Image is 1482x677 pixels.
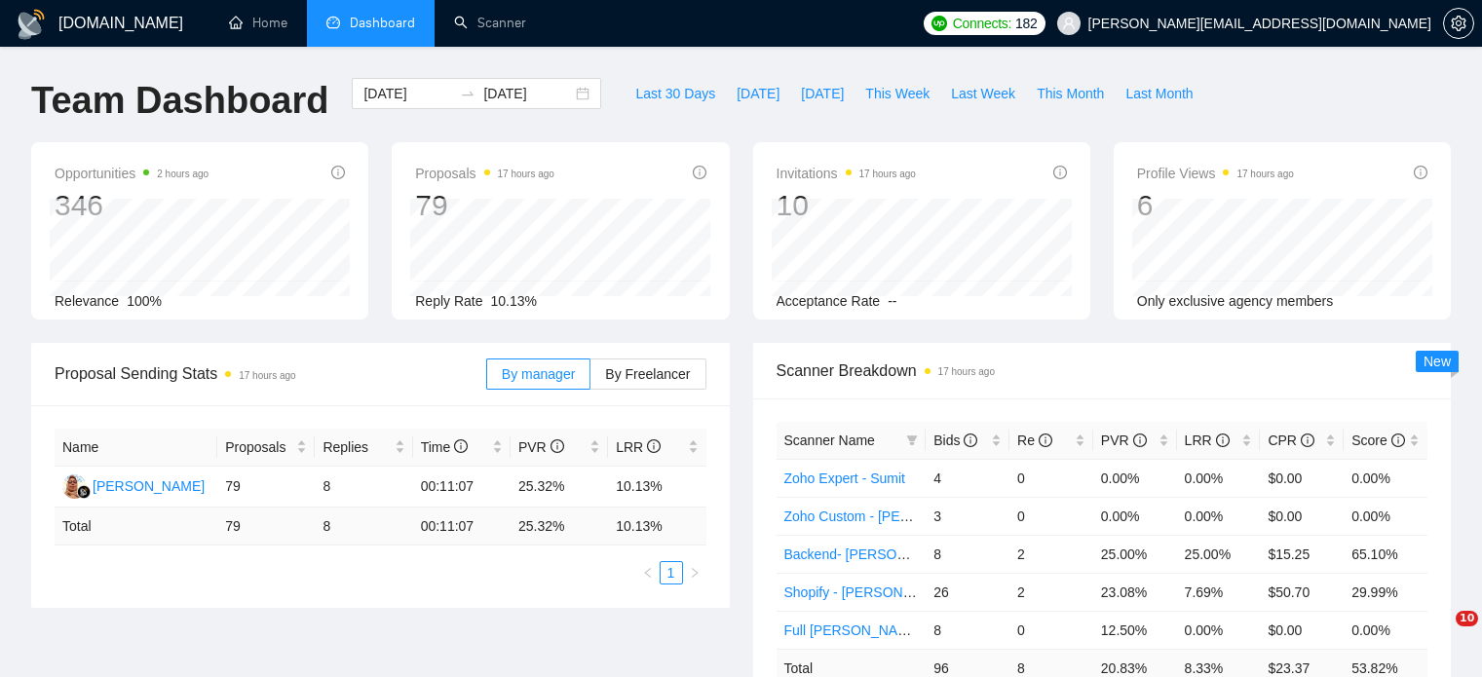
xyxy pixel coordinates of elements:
[625,78,726,109] button: Last 30 Days
[926,497,1009,535] td: 3
[926,535,1009,573] td: 8
[225,436,292,458] span: Proposals
[636,561,660,584] button: left
[31,78,328,124] h1: Team Dashboard
[1344,497,1427,535] td: 0.00%
[693,166,706,179] span: info-circle
[363,83,452,104] input: Start date
[642,567,654,579] span: left
[1344,459,1427,497] td: 0.00%
[951,83,1015,104] span: Last Week
[926,459,1009,497] td: 4
[1009,497,1093,535] td: 0
[964,433,977,447] span: info-circle
[1344,611,1427,649] td: 0.00%
[62,474,87,499] img: NN
[940,78,1026,109] button: Last Week
[777,358,1428,383] span: Scanner Breakdown
[661,562,682,583] a: 1
[1344,535,1427,573] td: 65.10%
[491,293,537,309] span: 10.13%
[1260,497,1344,535] td: $0.00
[157,169,209,179] time: 2 hours ago
[1177,573,1261,611] td: 7.69%
[1009,459,1093,497] td: 0
[726,78,790,109] button: [DATE]
[1101,433,1147,448] span: PVR
[683,561,706,584] button: right
[331,166,345,179] span: info-circle
[605,366,690,382] span: By Freelancer
[1026,78,1115,109] button: This Month
[55,361,486,386] span: Proposal Sending Stats
[55,162,209,185] span: Opportunities
[931,16,947,31] img: upwork-logo.png
[1177,535,1261,573] td: 25.00%
[1260,573,1344,611] td: $50.70
[460,86,475,101] span: to
[55,293,119,309] span: Relevance
[1456,611,1478,626] span: 10
[777,293,881,309] span: Acceptance Rate
[865,83,930,104] span: This Week
[315,467,412,508] td: 8
[498,169,554,179] time: 17 hours ago
[647,439,661,453] span: info-circle
[790,78,855,109] button: [DATE]
[784,546,958,562] a: Backend- [PERSON_NAME]
[1137,293,1334,309] span: Only exclusive agency members
[801,83,844,104] span: [DATE]
[933,433,977,448] span: Bids
[1424,354,1451,369] span: New
[413,467,511,508] td: 00:11:07
[454,15,526,31] a: searchScanner
[784,584,954,600] a: Shopify - [PERSON_NAME]
[551,439,564,453] span: info-circle
[93,475,205,497] div: [PERSON_NAME]
[660,561,683,584] li: 1
[229,15,287,31] a: homeHome
[683,561,706,584] li: Next Page
[1093,535,1177,573] td: 25.00%
[1093,611,1177,649] td: 12.50%
[608,508,705,545] td: 10.13 %
[217,508,315,545] td: 79
[1301,433,1314,447] span: info-circle
[1137,187,1294,224] div: 6
[1185,433,1230,448] span: LRR
[16,9,47,40] img: logo
[859,169,916,179] time: 17 hours ago
[953,13,1011,34] span: Connects:
[1414,166,1427,179] span: info-circle
[1133,433,1147,447] span: info-circle
[784,433,875,448] span: Scanner Name
[608,467,705,508] td: 10.13%
[454,439,468,453] span: info-circle
[1260,459,1344,497] td: $0.00
[1017,433,1052,448] span: Re
[635,83,715,104] span: Last 30 Days
[413,508,511,545] td: 00:11:07
[1260,611,1344,649] td: $0.00
[1443,16,1474,31] a: setting
[902,426,922,455] span: filter
[1177,497,1261,535] td: 0.00%
[1416,611,1463,658] iframe: Intercom live chat
[1009,611,1093,649] td: 0
[217,429,315,467] th: Proposals
[1115,78,1203,109] button: Last Month
[415,293,482,309] span: Reply Rate
[483,83,572,104] input: End date
[315,429,412,467] th: Replies
[1391,433,1405,447] span: info-circle
[239,370,295,381] time: 17 hours ago
[415,187,554,224] div: 79
[616,439,661,455] span: LRR
[1137,162,1294,185] span: Profile Views
[636,561,660,584] li: Previous Page
[421,439,468,455] span: Time
[350,15,415,31] span: Dashboard
[518,439,564,455] span: PVR
[502,366,575,382] span: By manager
[1443,8,1474,39] button: setting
